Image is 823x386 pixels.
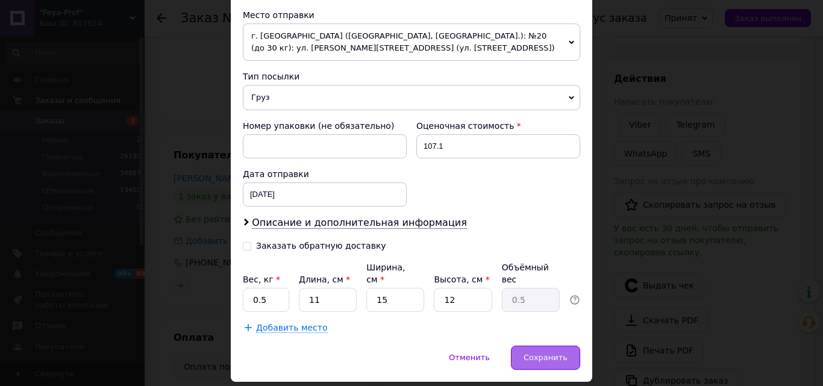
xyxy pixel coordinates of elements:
[243,10,314,20] span: Место отправки
[366,263,405,284] label: Ширина, см
[243,72,299,81] span: Тип посылки
[243,120,407,132] div: Номер упаковки (не обязательно)
[502,261,560,285] div: Объёмный вес
[243,85,580,110] span: Груз
[416,120,580,132] div: Оценочная стоимость
[243,168,407,180] div: Дата отправки
[252,217,467,229] span: Описание и дополнительная информация
[299,275,350,284] label: Длина, см
[256,323,328,333] span: Добавить место
[449,353,490,362] span: Отменить
[434,275,489,284] label: Высота, см
[256,241,386,251] div: Заказать обратную доставку
[524,353,568,362] span: Сохранить
[243,275,280,284] label: Вес, кг
[243,23,580,61] span: г. [GEOGRAPHIC_DATA] ([GEOGRAPHIC_DATA], [GEOGRAPHIC_DATA].): №20 (до 30 кг): ул. [PERSON_NAME][S...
